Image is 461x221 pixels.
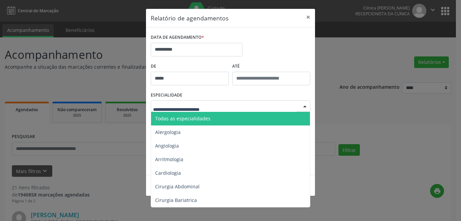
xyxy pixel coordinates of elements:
[155,183,200,190] span: Cirurgia Abdominal
[151,32,204,43] label: DATA DE AGENDAMENTO
[155,129,181,135] span: Alergologia
[155,115,210,122] span: Todas as especialidades
[155,197,197,203] span: Cirurgia Bariatrica
[155,156,183,163] span: Arritmologia
[151,14,228,22] h5: Relatório de agendamentos
[151,90,182,101] label: ESPECIALIDADE
[301,9,315,26] button: Close
[232,61,310,72] label: ATÉ
[155,170,181,176] span: Cardiologia
[151,61,229,72] label: De
[155,142,179,149] span: Angiologia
